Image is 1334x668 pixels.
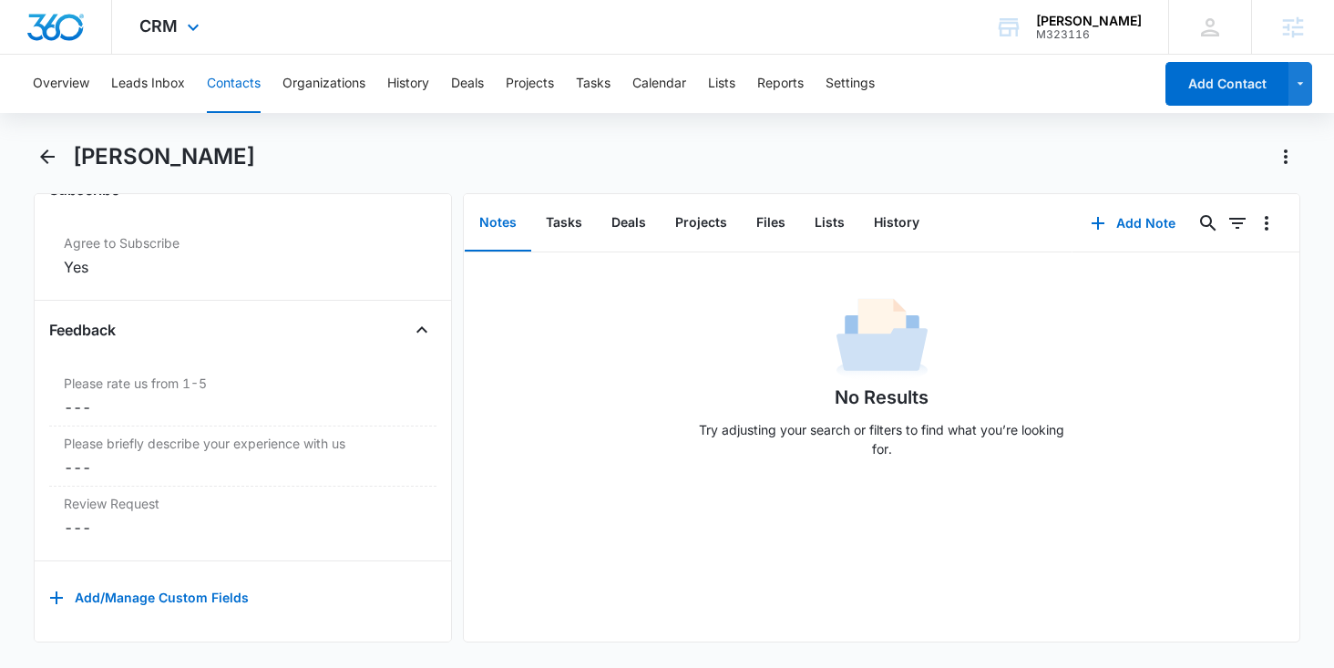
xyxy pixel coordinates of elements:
[49,426,437,487] div: Please briefly describe your experience with us---
[64,396,423,418] dd: ---
[64,256,423,278] div: Yes
[1194,209,1223,238] button: Search...
[49,226,437,285] div: Agree to SubscribeYes
[64,233,423,252] label: Agree to Subscribe
[407,315,436,344] button: Close
[800,195,859,252] button: Lists
[1036,14,1142,28] div: account name
[64,434,423,453] label: Please briefly describe your experience with us
[742,195,800,252] button: Files
[33,55,89,113] button: Overview
[708,55,735,113] button: Lists
[387,55,429,113] button: History
[757,55,804,113] button: Reports
[661,195,742,252] button: Projects
[139,16,178,36] span: CRM
[282,55,365,113] button: Organizations
[73,143,255,170] h1: [PERSON_NAME]
[49,487,437,546] div: Review Request---
[691,420,1073,458] p: Try adjusting your search or filters to find what you’re looking for.
[64,374,423,393] label: Please rate us from 1-5
[836,293,928,384] img: No Data
[64,517,423,539] dd: ---
[451,55,484,113] button: Deals
[1165,62,1288,106] button: Add Contact
[1072,201,1194,245] button: Add Note
[1223,209,1252,238] button: Filters
[207,55,261,113] button: Contacts
[64,494,423,513] label: Review Request
[826,55,875,113] button: Settings
[531,195,597,252] button: Tasks
[111,55,185,113] button: Leads Inbox
[34,142,62,171] button: Back
[597,195,661,252] button: Deals
[49,366,437,426] div: Please rate us from 1-5---
[859,195,934,252] button: History
[1271,142,1300,171] button: Actions
[49,576,249,620] button: Add/Manage Custom Fields
[632,55,686,113] button: Calendar
[835,384,929,411] h1: No Results
[1036,28,1142,41] div: account id
[64,457,423,478] dd: ---
[506,55,554,113] button: Projects
[465,195,531,252] button: Notes
[576,55,611,113] button: Tasks
[49,596,249,611] a: Add/Manage Custom Fields
[49,319,116,341] h4: Feedback
[1252,209,1281,238] button: Overflow Menu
